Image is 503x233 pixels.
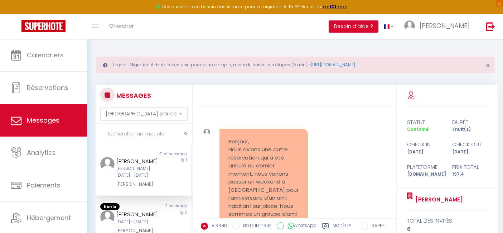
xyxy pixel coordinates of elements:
div: [PERSON_NAME] [116,181,163,188]
div: Prix total [448,163,492,171]
span: × [486,61,490,70]
label: WhatsApp [284,222,316,230]
div: total des invités [407,217,488,225]
button: Close [486,62,490,69]
div: [PERSON_NAME] [116,210,163,219]
a: [URL][DOMAIN_NAME] [311,62,355,68]
div: [PERSON_NAME][DATE] - [DATE] [116,165,163,179]
div: [DATE] [448,149,492,156]
span: Hébergement [27,213,71,222]
span: [PERSON_NAME] [420,21,470,30]
div: Urgent : Migration Airbnb nécessaire pour votre compte, merci de suivre ces étapes (5 min) - [96,57,494,73]
span: Calendriers [27,51,64,60]
span: Non lu [100,203,120,210]
span: Chercher [109,22,134,29]
div: durée [448,118,492,127]
span: Paiements [27,181,61,190]
div: [PERSON_NAME] [116,157,163,166]
span: Confirmé [407,126,429,132]
a: ... [PERSON_NAME] [399,14,479,39]
label: Modèles [333,223,352,232]
div: statut [402,118,447,127]
img: ... [100,157,115,171]
span: 2 [185,210,187,215]
div: check in [402,140,447,149]
span: 1 [186,157,187,162]
img: Super Booking [21,20,66,32]
img: ... [100,210,115,224]
div: Plateforme [402,163,447,171]
label: RAPPEL [368,223,386,230]
span: Réservations [27,83,68,92]
div: 197.4 [448,171,492,178]
h3: MESSAGES [115,87,151,104]
img: logout [486,22,495,31]
label: AIRBNB [208,223,227,230]
img: ... [203,129,210,135]
div: 2 hours ago [144,203,192,210]
span: Analytics [27,148,56,157]
img: ... [404,20,415,31]
div: [DATE] [402,149,447,156]
div: 21 minutes ago [144,151,192,157]
a: Chercher [104,14,139,39]
div: [DATE] - [DATE] [116,219,163,225]
label: NOTE INTERNE [240,223,271,230]
a: [PERSON_NAME] [413,195,463,204]
div: 1 nuit(s) [448,126,492,133]
div: [DOMAIN_NAME] [402,171,447,178]
div: check out [448,140,492,149]
input: Rechercher un mot clé [96,124,192,144]
span: Messages [27,116,59,125]
a: >>> ICI <<<< [322,4,347,10]
button: Besoin d'aide ? [329,20,378,33]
